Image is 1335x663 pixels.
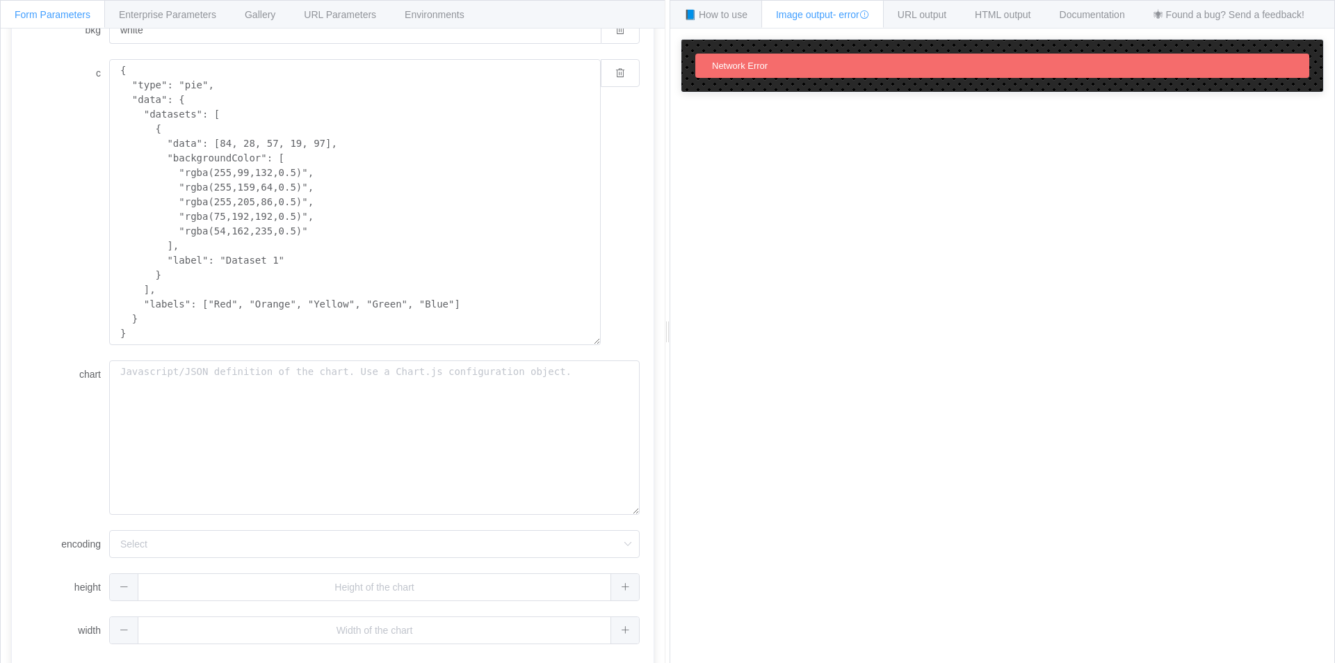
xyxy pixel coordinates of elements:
[15,9,90,20] span: Form Parameters
[898,9,946,20] span: URL output
[109,530,640,558] input: Select
[26,530,109,558] label: encoding
[109,573,640,601] input: Height of the chart
[1060,9,1125,20] span: Documentation
[109,16,601,44] input: Background of the chart canvas. Accepts rgb (rgb(255,255,120)), colors (red), and url-encoded hex...
[1154,9,1304,20] span: 🕷 Found a bug? Send a feedback!
[109,616,640,644] input: Width of the chart
[405,9,464,20] span: Environments
[684,9,747,20] span: 📘 How to use
[26,616,109,644] label: width
[26,360,109,388] label: chart
[975,9,1030,20] span: HTML output
[245,9,275,20] span: Gallery
[304,9,376,20] span: URL Parameters
[26,573,109,601] label: height
[712,61,768,71] span: Network Error
[26,59,109,87] label: c
[833,9,869,20] span: - error
[26,16,109,44] label: bkg
[119,9,216,20] span: Enterprise Parameters
[776,9,869,20] span: Image output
